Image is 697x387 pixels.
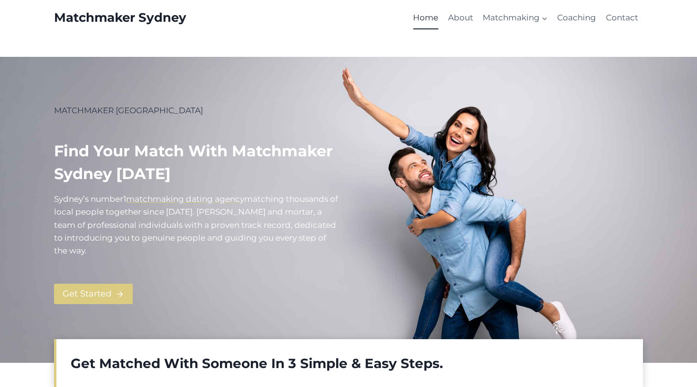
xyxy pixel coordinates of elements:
[552,7,601,29] a: Coaching
[54,10,186,25] a: Matchmaker Sydney
[244,194,253,204] mark: m
[71,353,629,373] h2: Get Matched With Someone In 3 Simple & Easy Steps.​
[126,194,244,204] a: matchmaking dating agency
[54,193,341,257] p: Sydney’s number atching thousands of local people together since [DATE]. [PERSON_NAME] and mortar...
[123,194,126,204] mark: 1
[63,287,111,301] span: Get Started
[54,284,133,304] a: Get Started
[54,104,341,117] p: MATCHMAKER [GEOGRAPHIC_DATA]
[483,11,548,24] span: Matchmaking
[408,7,443,29] a: Home
[54,140,341,185] h1: Find your match with Matchmaker Sydney [DATE]
[601,7,643,29] a: Contact
[443,7,478,29] a: About
[408,7,643,29] nav: Primary Navigation
[478,7,552,29] a: Matchmaking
